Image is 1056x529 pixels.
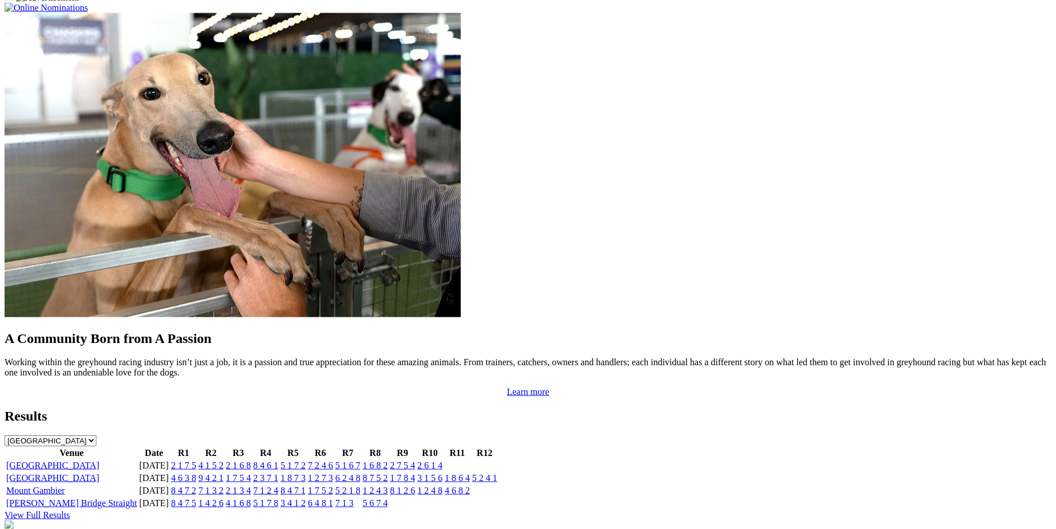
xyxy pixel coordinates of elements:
a: 6 2 4 8 [335,473,360,483]
a: 1 7 8 4 [390,473,415,483]
a: 7 1 3 [335,498,354,508]
a: 2 1 7 5 [171,461,196,470]
a: 5 1 7 2 [281,461,306,470]
a: 2 6 1 4 [417,461,442,470]
a: 6 4 8 1 [308,498,333,508]
a: 7 2 4 6 [308,461,333,470]
a: Learn more [507,387,549,397]
a: 3 4 1 2 [281,498,306,508]
a: 1 2 7 3 [308,473,333,483]
td: [DATE] [139,473,169,484]
a: 2 1 6 8 [226,461,251,470]
th: R9 [389,447,416,459]
h2: A Community Born from A Passion [5,331,1051,346]
a: 1 2 4 8 [417,486,442,495]
a: 2 1 3 4 [226,486,251,495]
a: 7 1 3 2 [198,486,224,495]
a: 1 2 4 3 [363,486,388,495]
a: [GEOGRAPHIC_DATA] [6,461,99,470]
h2: Results [5,409,1051,424]
img: Westy_Cropped.jpg [5,13,461,317]
th: R2 [198,447,224,459]
th: Date [139,447,169,459]
a: 8 4 7 2 [171,486,196,495]
th: R10 [417,447,443,459]
p: Working within the greyhound racing industry isn’t just a job, it is a passion and true appreciat... [5,357,1051,378]
a: 1 8 7 3 [281,473,306,483]
img: Online Nominations [5,3,88,13]
a: 7 1 2 4 [253,486,278,495]
th: R12 [472,447,498,459]
a: 8 4 7 1 [281,486,306,495]
a: [GEOGRAPHIC_DATA] [6,473,99,483]
th: R7 [335,447,361,459]
a: 4 1 6 8 [226,498,251,508]
a: 1 4 2 6 [198,498,224,508]
a: 9 4 2 1 [198,473,224,483]
th: Venue [6,447,137,459]
th: R11 [444,447,470,459]
a: 1 8 6 4 [445,473,470,483]
a: 8 7 5 2 [363,473,388,483]
a: 5 1 6 7 [335,461,360,470]
td: [DATE] [139,498,169,509]
td: [DATE] [139,460,169,471]
a: 5 2 4 1 [472,473,497,483]
a: 8 4 7 5 [171,498,196,508]
th: R8 [362,447,388,459]
a: View Full Results [5,510,70,520]
th: R3 [225,447,251,459]
th: R5 [280,447,306,459]
a: 5 1 7 8 [253,498,278,508]
a: [PERSON_NAME] Bridge Straight [6,498,137,508]
a: Mount Gambier [6,486,65,495]
a: 8 1 2 6 [390,486,415,495]
a: 1 7 5 4 [226,473,251,483]
a: 5 6 7 4 [363,498,388,508]
a: 4 6 3 8 [171,473,196,483]
a: 2 3 7 1 [253,473,278,483]
th: R6 [307,447,334,459]
a: 4 6 8 2 [445,486,470,495]
td: [DATE] [139,485,169,496]
th: R4 [253,447,279,459]
a: 1 6 8 2 [363,461,388,470]
a: 8 4 6 1 [253,461,278,470]
th: R1 [170,447,197,459]
a: 3 1 5 6 [417,473,442,483]
a: 5 2 1 8 [335,486,360,495]
a: 1 7 5 2 [308,486,333,495]
a: 4 1 5 2 [198,461,224,470]
a: 2 7 5 4 [390,461,415,470]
